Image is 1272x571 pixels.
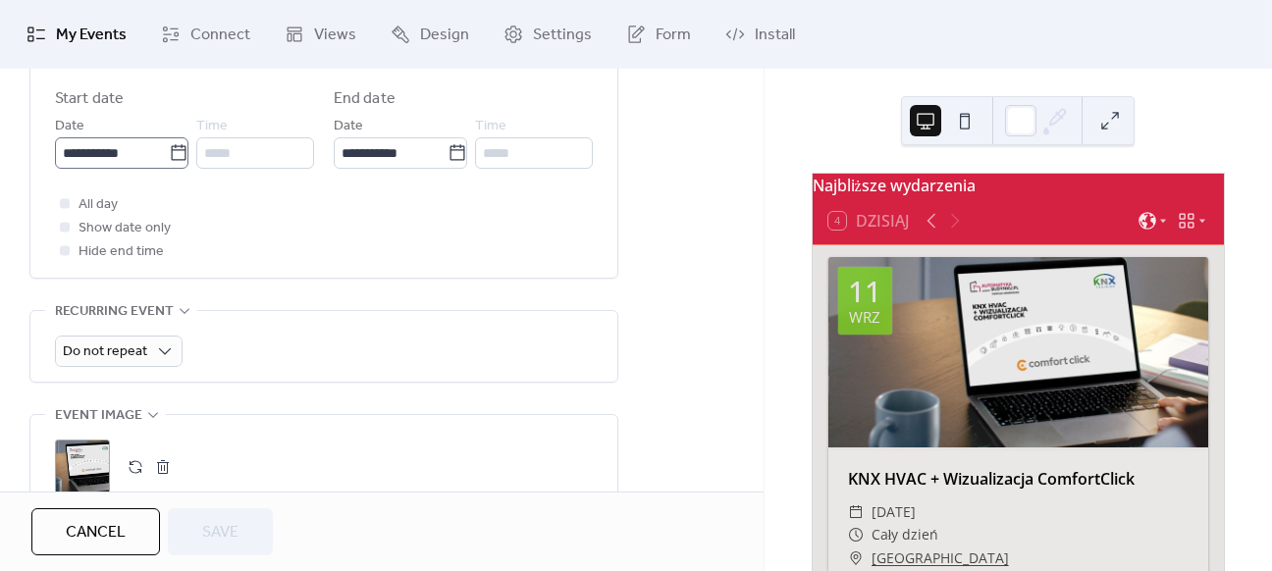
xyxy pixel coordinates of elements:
div: wrz [849,310,880,325]
span: Connect [190,24,250,47]
a: [GEOGRAPHIC_DATA] [872,546,1009,570]
a: Form [611,8,706,61]
span: Settings [533,24,592,47]
span: Show date only [79,217,171,240]
div: End date [334,87,396,111]
span: Views [314,24,356,47]
span: My Events [56,24,127,47]
span: Time [196,115,228,138]
span: Date [334,115,363,138]
a: My Events [12,8,141,61]
button: Cancel [31,508,160,555]
span: Hide end time [79,240,164,264]
span: Do not repeat [63,338,147,365]
span: Time [475,115,506,138]
a: KNX HVAC + Wizualizacja ComfortClick [848,468,1135,490]
span: Cały dzień [872,523,939,546]
span: [DATE] [872,500,916,524]
div: 11 [848,277,881,306]
div: ; [55,440,110,494]
a: Settings [489,8,607,61]
div: ​ [848,500,864,524]
a: Connect [146,8,265,61]
a: Views [270,8,371,61]
span: Date [55,115,84,138]
span: All day [79,193,118,217]
span: Design [420,24,469,47]
span: Install [755,24,795,47]
span: Cancel [66,521,126,545]
span: Event image [55,404,142,428]
a: Design [376,8,484,61]
a: Install [711,8,810,61]
div: ​ [848,546,864,570]
span: Date and time [55,52,155,76]
span: Form [656,24,691,47]
span: Recurring event [55,300,174,324]
div: Najbliższe wydarzenia [813,174,1224,197]
div: ​ [848,523,864,546]
div: Start date [55,87,124,111]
